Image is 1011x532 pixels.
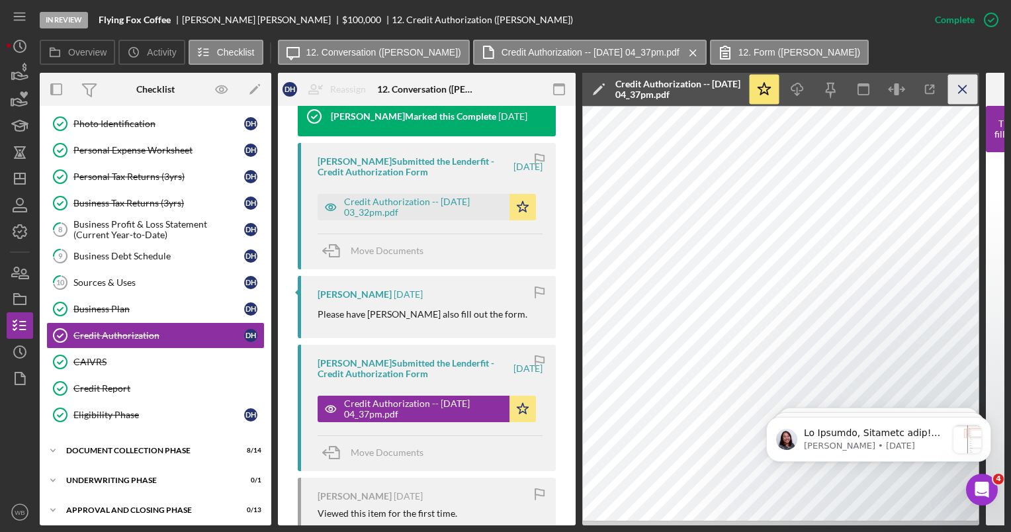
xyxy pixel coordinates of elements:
[46,349,265,375] a: CAIVRS
[922,7,1004,33] button: Complete
[58,50,200,62] p: Message from Christina, sent 22w ago
[66,447,228,455] div: Document Collection Phase
[473,40,707,65] button: Credit Authorization -- [DATE] 04_37pm.pdf
[73,145,244,155] div: Personal Expense Worksheet
[394,289,423,300] time: 2024-03-05 17:57
[66,506,228,514] div: Approval and Closing Phase
[73,277,244,288] div: Sources & Uses
[615,79,741,100] div: Credit Authorization -- [DATE] 04_37pm.pdf
[318,156,511,177] div: [PERSON_NAME] Submitted the Lenderfit - Credit Authorization Form
[318,491,392,502] div: [PERSON_NAME]
[73,118,244,129] div: Photo Identification
[66,476,228,484] div: Underwriting Phase
[498,111,527,122] time: 2024-03-07 15:54
[244,249,257,263] div: D H
[351,447,423,458] span: Move Documents
[935,7,975,33] div: Complete
[502,47,680,58] label: Credit Authorization -- [DATE] 04_37pm.pdf
[73,251,244,261] div: Business Debt Schedule
[136,84,175,95] div: Checklist
[58,225,62,234] tspan: 8
[342,14,381,25] span: $100,000
[46,375,265,402] a: Credit Report
[244,302,257,316] div: D H
[73,219,244,240] div: Business Profit & Loss Statement (Current Year-to-Date)
[513,161,543,172] time: 2024-03-06 20:32
[244,329,257,342] div: D H
[58,251,63,260] tspan: 9
[244,223,257,236] div: D H
[318,436,437,469] button: Move Documents
[182,15,342,25] div: [PERSON_NAME] [PERSON_NAME]
[306,47,461,58] label: 12. Conversation ([PERSON_NAME])
[738,47,860,58] label: 12. Form ([PERSON_NAME])
[244,408,257,421] div: D H
[68,47,107,58] label: Overview
[244,170,257,183] div: D H
[73,383,264,394] div: Credit Report
[238,476,261,484] div: 0 / 1
[377,84,476,95] div: 12. Conversation ([PERSON_NAME])
[244,117,257,130] div: D H
[238,447,261,455] div: 8 / 14
[318,194,536,220] button: Credit Authorization -- [DATE] 03_32pm.pdf
[40,40,115,65] button: Overview
[746,390,1011,496] iframe: Intercom notifications message
[238,506,261,514] div: 0 / 13
[73,330,244,341] div: Credit Authorization
[99,15,171,25] b: Flying Fox Coffee
[46,216,265,243] a: 8Business Profit & Loss Statement (Current Year-to-Date)DH
[710,40,869,65] button: 12. Form ([PERSON_NAME])
[46,111,265,137] a: Photo IdentificationDH
[147,47,176,58] label: Activity
[318,396,536,422] button: Credit Authorization -- [DATE] 04_37pm.pdf
[344,398,503,420] div: Credit Authorization -- [DATE] 04_37pm.pdf
[318,508,457,519] div: Viewed this item for the first time.
[15,509,24,516] text: WB
[46,296,265,322] a: Business PlanDH
[513,363,543,374] time: 2024-02-27 21:37
[351,245,423,256] span: Move Documents
[344,197,503,218] div: Credit Authorization -- [DATE] 03_32pm.pdf
[318,234,437,267] button: Move Documents
[217,47,255,58] label: Checklist
[330,76,366,103] div: Reassign
[966,474,998,506] iframe: Intercom live chat
[331,111,496,122] div: [PERSON_NAME] Marked this Complete
[46,322,265,349] a: Credit AuthorizationDH
[46,243,265,269] a: 9Business Debt ScheduleDH
[73,304,244,314] div: Business Plan
[56,278,65,287] tspan: 10
[244,197,257,210] div: D H
[73,410,244,420] div: Eligibility Phase
[46,190,265,216] a: Business Tax Returns (3yrs)DH
[244,276,257,289] div: D H
[46,137,265,163] a: Personal Expense WorksheetDH
[278,40,470,65] button: 12. Conversation ([PERSON_NAME])
[73,198,244,208] div: Business Tax Returns (3yrs)
[46,269,265,296] a: 10Sources & UsesDH
[244,144,257,157] div: D H
[73,171,244,182] div: Personal Tax Returns (3yrs)
[7,499,33,525] button: WB
[46,402,265,428] a: Eligibility PhaseDH
[118,40,185,65] button: Activity
[283,82,297,97] div: D H
[73,357,264,367] div: CAIVRS
[189,40,263,65] button: Checklist
[394,491,423,502] time: 2024-02-27 21:36
[40,12,88,28] div: In Review
[276,76,379,103] button: DHReassign
[318,289,392,300] div: [PERSON_NAME]
[318,358,511,379] div: [PERSON_NAME] Submitted the Lenderfit - Credit Authorization Form
[993,474,1004,484] span: 4
[392,15,573,25] div: 12. Credit Authorization ([PERSON_NAME])
[318,307,527,322] p: Please have [PERSON_NAME] also fill out the form.
[46,163,265,190] a: Personal Tax Returns (3yrs)DH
